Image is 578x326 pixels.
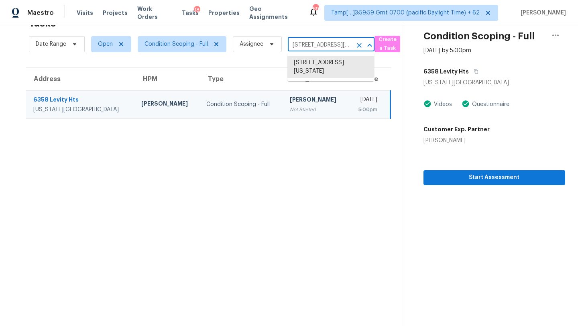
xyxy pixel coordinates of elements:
span: Tasks [182,10,199,16]
span: Open [98,40,113,48]
span: [PERSON_NAME] [517,9,566,17]
h5: 6358 Levity Hts [423,67,469,75]
img: Artifact Present Icon [423,100,431,108]
span: Work Orders [137,5,172,21]
button: Close [364,40,375,51]
h2: Tasks [29,19,56,27]
input: Search by address [288,39,352,51]
button: Clear [354,40,365,51]
div: 6358 Levity Hts [33,96,128,106]
span: Date Range [36,40,66,48]
h5: Customer Exp. Partner [423,125,490,133]
span: Condition Scoping - Full [144,40,208,48]
div: 5:00pm [355,106,377,114]
div: Videos [431,100,452,108]
div: [DATE] [355,96,377,106]
h2: Condition Scoping - Full [423,32,535,40]
li: [STREET_ADDRESS][US_STATE] [287,56,374,78]
div: Not Started [290,106,342,114]
div: 695 [313,5,318,13]
button: Copy Address [469,64,480,79]
span: Properties [208,9,240,17]
img: Artifact Present Icon [462,100,470,108]
div: Questionnaire [470,100,509,108]
button: Create a Task [374,36,400,52]
span: Create a Task [379,35,396,53]
button: Start Assessment [423,170,565,185]
span: Visits [77,9,93,17]
th: Address [26,68,135,90]
div: Condition Scoping - Full [206,100,277,108]
th: Type [200,68,283,90]
span: Geo Assignments [249,5,299,21]
div: [US_STATE][GEOGRAPHIC_DATA] [423,79,565,87]
span: Tamp[…]3:59:59 Gmt 0700 (pacific Daylight Time) + 62 [331,9,480,17]
div: [PERSON_NAME] [423,137,490,145]
div: [PERSON_NAME] [290,96,342,106]
th: Assignee [283,68,348,90]
div: 18 [194,6,200,14]
span: Projects [103,9,128,17]
div: [PERSON_NAME] [141,100,193,110]
th: HPM [135,68,200,90]
span: Maestro [27,9,54,17]
div: [DATE] by 5:00pm [423,47,471,55]
div: [US_STATE][GEOGRAPHIC_DATA] [33,106,128,114]
span: Assignee [240,40,263,48]
span: Start Assessment [430,173,559,183]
